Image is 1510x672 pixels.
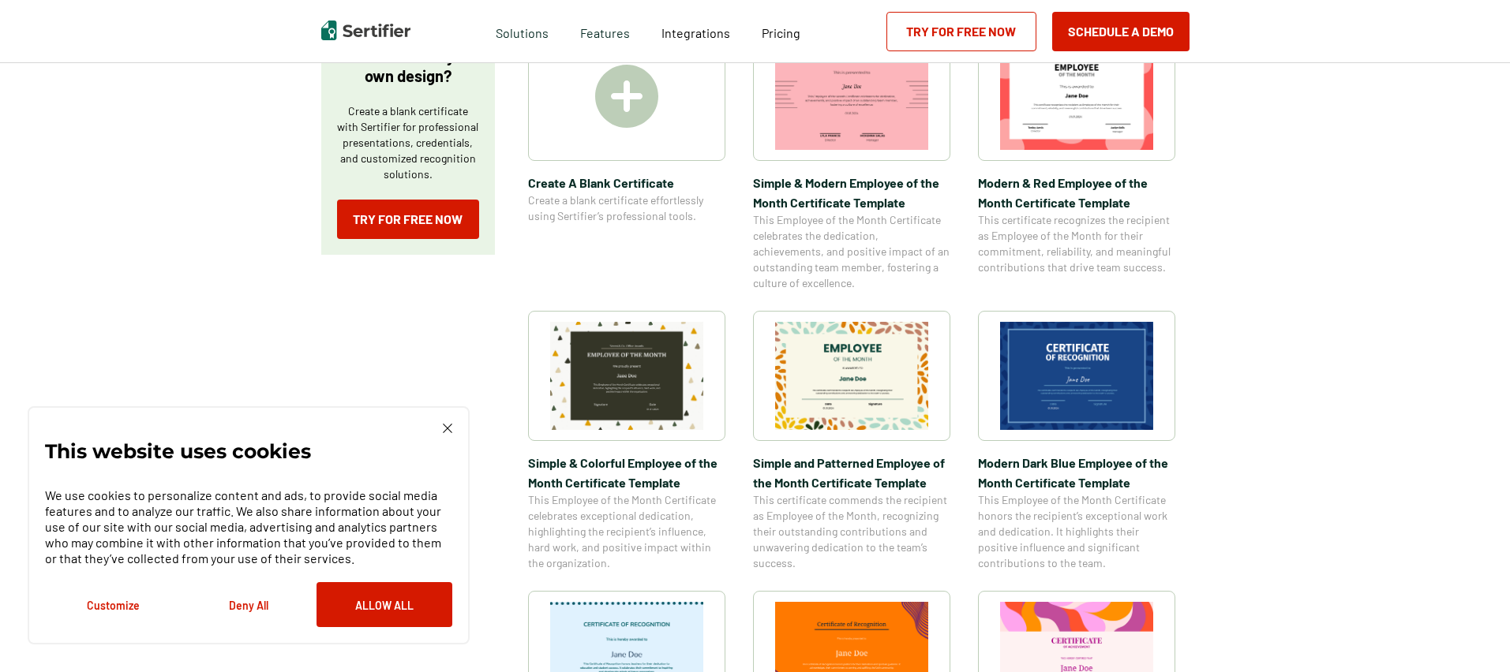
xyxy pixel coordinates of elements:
button: Deny All [181,582,317,627]
img: Create A Blank Certificate [595,65,658,128]
span: Simple & Colorful Employee of the Month Certificate Template [528,453,725,492]
p: We use cookies to personalize content and ads, to provide social media features and to analyze ou... [45,487,452,566]
span: This certificate commends the recipient as Employee of the Month, recognizing their outstanding c... [753,492,950,571]
img: Cookie Popup Close [443,424,452,433]
span: Modern & Red Employee of the Month Certificate Template [978,173,1175,212]
a: Modern & Red Employee of the Month Certificate TemplateModern & Red Employee of the Month Certifi... [978,31,1175,291]
p: Want to create your own design? [337,47,479,86]
span: Features [580,21,630,41]
img: Simple and Patterned Employee of the Month Certificate Template [775,322,928,430]
a: Simple & Modern Employee of the Month Certificate TemplateSimple & Modern Employee of the Month C... [753,31,950,291]
img: Simple & Modern Employee of the Month Certificate Template [775,42,928,150]
span: Solutions [496,21,549,41]
a: Simple & Colorful Employee of the Month Certificate TemplateSimple & Colorful Employee of the Mon... [528,311,725,571]
span: This Employee of the Month Certificate honors the recipient’s exceptional work and dedication. It... [978,492,1175,571]
a: Simple and Patterned Employee of the Month Certificate TemplateSimple and Patterned Employee of t... [753,311,950,571]
span: Create a blank certificate effortlessly using Sertifier’s professional tools. [528,192,725,224]
a: Try for Free Now [337,200,479,239]
span: Integrations [661,25,730,40]
p: Create a blank certificate with Sertifier for professional presentations, credentials, and custom... [337,103,479,182]
p: This website uses cookies [45,443,311,459]
button: Customize [45,582,181,627]
span: This certificate recognizes the recipient as Employee of the Month for their commitment, reliabil... [978,212,1175,275]
a: Integrations [661,21,730,41]
a: Try for Free Now [886,12,1036,51]
img: Simple & Colorful Employee of the Month Certificate Template [550,322,703,430]
img: Modern & Red Employee of the Month Certificate Template [1000,42,1153,150]
a: Modern Dark Blue Employee of the Month Certificate TemplateModern Dark Blue Employee of the Month... [978,311,1175,571]
img: Modern Dark Blue Employee of the Month Certificate Template [1000,322,1153,430]
a: Pricing [762,21,800,41]
span: This Employee of the Month Certificate celebrates the dedication, achievements, and positive impa... [753,212,950,291]
span: This Employee of the Month Certificate celebrates exceptional dedication, highlighting the recipi... [528,492,725,571]
button: Schedule a Demo [1052,12,1190,51]
button: Allow All [317,582,452,627]
span: Simple and Patterned Employee of the Month Certificate Template [753,453,950,492]
span: Modern Dark Blue Employee of the Month Certificate Template [978,453,1175,492]
span: Pricing [762,25,800,40]
span: Create A Blank Certificate [528,173,725,192]
img: Sertifier | Digital Credentialing Platform [321,21,410,40]
span: Simple & Modern Employee of the Month Certificate Template [753,173,950,212]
